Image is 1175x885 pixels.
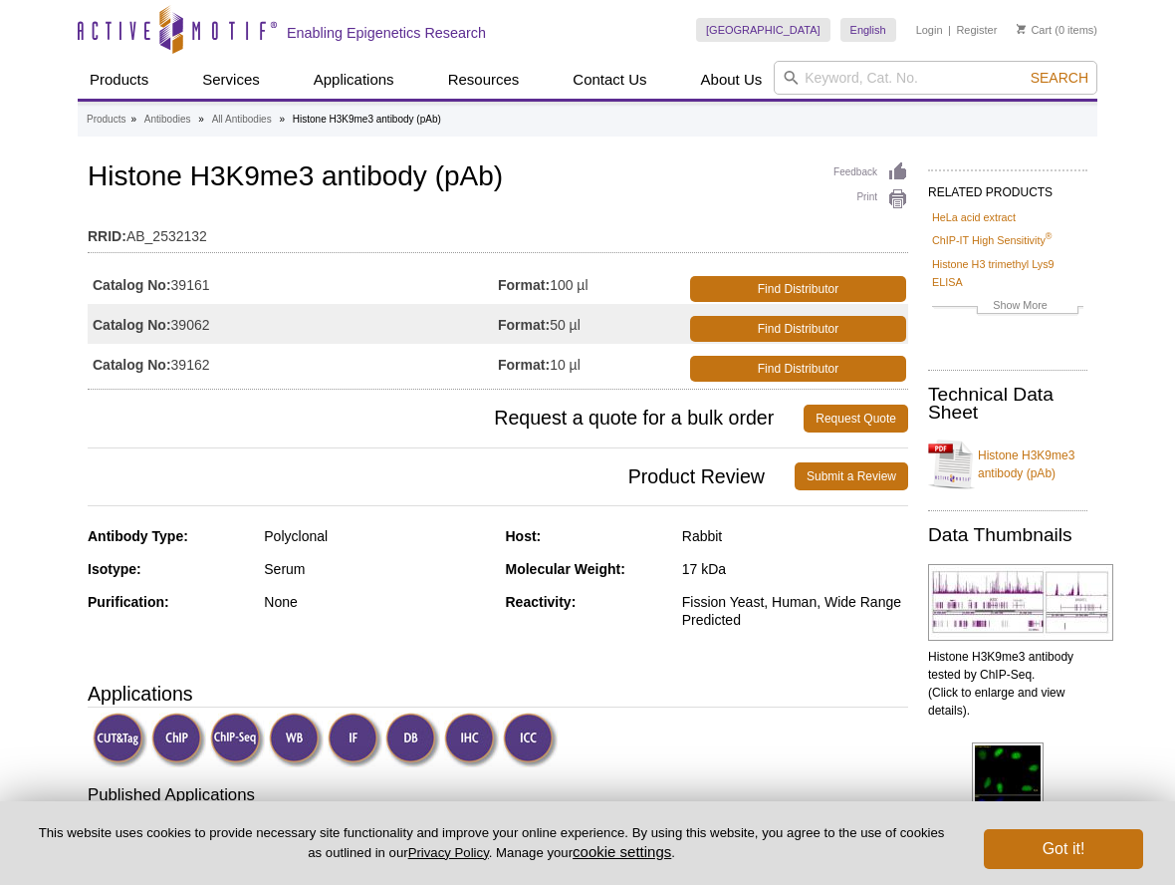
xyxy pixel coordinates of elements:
td: 39161 [88,264,498,304]
h1: Histone H3K9me3 antibody (pAb) [88,161,908,195]
img: Immunocytochemistry Validated [503,713,558,767]
strong: Catalog No: [93,316,171,334]
div: Polyclonal [264,527,490,545]
div: Rabbit [682,527,908,545]
a: Contact Us [561,61,658,99]
h3: Applications [88,679,908,709]
span: Request a quote for a bulk order [88,405,804,433]
h2: Enabling Epigenetics Research [287,24,486,42]
strong: Catalog No: [93,276,171,294]
a: Histone H3 trimethyl Lys9 ELISA [932,255,1083,291]
a: Services [190,61,272,99]
span: Product Review [88,462,795,490]
a: Register [956,23,997,37]
a: HeLa acid extract [932,208,1016,226]
p: This website uses cookies to provide necessary site functionality and improve your online experie... [32,824,951,862]
a: Find Distributor [690,276,906,302]
span: Search [1031,70,1088,86]
strong: Catalog No: [93,356,171,374]
button: cookie settings [573,843,671,860]
img: Dot Blot Validated [385,713,440,767]
h2: RELATED PRODUCTS [928,169,1087,205]
button: Got it! [984,829,1143,869]
img: ChIP Validated [151,713,206,767]
a: Products [78,61,160,99]
td: 50 µl [498,304,686,344]
a: About Us [689,61,775,99]
img: ChIP-Seq Validated [210,713,265,767]
a: Request Quote [804,405,908,433]
img: Histone H3K9me3 antibody tested by ChIP-Seq. [928,564,1113,641]
a: Show More [932,296,1083,319]
a: [GEOGRAPHIC_DATA] [696,18,830,42]
a: All Antibodies [212,111,272,129]
strong: Reactivity: [506,594,577,610]
strong: Molecular Weight: [506,561,625,577]
strong: Format: [498,356,550,374]
a: Login [916,23,943,37]
div: Fission Yeast, Human, Wide Range Predicted [682,593,908,629]
div: 17 kDa [682,560,908,578]
a: Products [87,111,125,129]
strong: Purification: [88,594,169,610]
li: » [130,114,136,125]
h2: Data Thumbnails [928,526,1087,544]
a: Feedback [833,161,908,183]
img: Immunofluorescence Validated [328,713,382,767]
strong: Isotype: [88,561,141,577]
a: Print [833,188,908,210]
a: Find Distributor [690,316,906,342]
img: Your Cart [1017,24,1026,34]
a: Cart [1017,23,1052,37]
li: Histone H3K9me3 antibody (pAb) [293,114,441,125]
a: Privacy Policy [408,845,489,860]
div: Serum [264,560,490,578]
button: Search [1025,69,1094,87]
strong: Format: [498,316,550,334]
a: Antibodies [144,111,191,129]
li: » [198,114,204,125]
td: 100 µl [498,264,686,304]
td: 39162 [88,344,498,384]
a: Histone H3K9me3 antibody (pAb) [928,435,1087,494]
a: ChIP-IT High Sensitivity® [932,231,1052,249]
a: Find Distributor [690,356,906,382]
li: » [279,114,285,125]
td: AB_2532132 [88,215,908,247]
a: Applications [302,61,406,99]
img: Immunohistochemistry Validated [444,713,499,767]
img: CUT&Tag Validated [93,713,147,767]
input: Keyword, Cat. No. [774,61,1097,95]
sup: ® [1046,232,1053,242]
a: English [840,18,896,42]
strong: RRID: [88,227,126,245]
h2: Technical Data Sheet [928,386,1087,422]
li: | [948,18,951,42]
h3: Published Applications [88,783,908,811]
img: Western Blot Validated [269,713,324,767]
strong: Antibody Type: [88,528,188,544]
div: None [264,593,490,611]
li: (0 items) [1017,18,1097,42]
a: Submit a Review [795,462,908,490]
strong: Host: [506,528,542,544]
a: Resources [436,61,532,99]
p: Histone H3K9me3 antibody tested by ChIP-Seq. (Click to enlarge and view details). [928,648,1087,720]
td: 10 µl [498,344,686,384]
strong: Format: [498,276,550,294]
td: 39062 [88,304,498,344]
